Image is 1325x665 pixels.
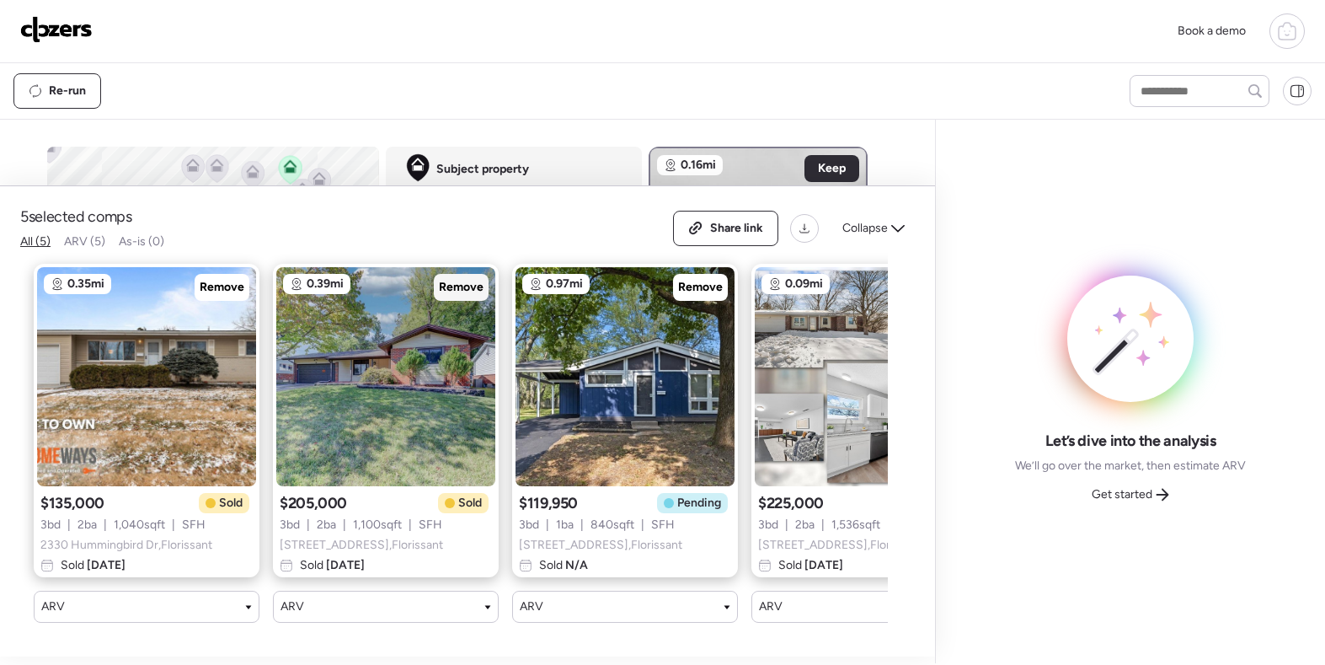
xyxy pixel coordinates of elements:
span: | [821,517,825,534]
span: | [172,517,175,534]
span: | [343,517,346,534]
span: Sold [539,557,588,574]
span: 0.97mi [546,276,583,292]
span: 1,040 sqft [114,517,165,534]
span: | [104,517,107,534]
span: [STREET_ADDRESS] , Florissant [280,537,443,554]
span: ARV (5) [64,234,105,249]
span: SFH [419,517,442,534]
span: | [580,517,584,534]
span: ARV [280,598,304,615]
span: 3 bd [519,517,539,534]
span: | [641,517,644,534]
span: | [307,517,310,534]
span: Remove [439,279,484,296]
span: SFH [651,517,675,534]
span: | [887,517,890,534]
span: [STREET_ADDRESS] , Florissant [758,537,922,554]
span: 2 ba [317,517,336,534]
span: We’ll go over the market, then estimate ARV [1015,458,1246,475]
span: Subject property [436,161,529,178]
span: Book a demo [1178,24,1246,38]
span: | [785,517,788,534]
span: SFH [182,517,206,534]
span: Sold [219,495,243,512]
span: All (5) [20,234,51,249]
span: ARV [520,598,543,615]
span: 5 selected comps [20,206,132,227]
span: Collapse [842,220,888,237]
span: 1,100 sqft [353,517,402,534]
span: Get started [1092,486,1152,503]
span: Remove [678,279,723,296]
span: ARV [41,598,65,615]
span: 840 sqft [590,517,634,534]
span: Sold [300,557,365,574]
span: 3 bd [758,517,778,534]
span: Pending [677,495,721,512]
span: 3 bd [280,517,300,534]
span: 0.35mi [67,276,104,292]
span: | [546,517,549,534]
span: Share link [710,220,763,237]
span: [DATE] [802,558,843,572]
span: Remove [200,279,244,296]
span: 3 bd [40,517,61,534]
span: [DATE] [323,558,365,572]
span: Sold [458,495,482,512]
span: Sold [778,557,843,574]
span: 0.09mi [785,276,823,292]
span: N/A [563,558,588,572]
span: As-is (0) [119,234,164,249]
span: Let’s dive into the analysis [1045,431,1216,451]
span: 2 ba [795,517,815,534]
span: $205,000 [280,493,347,513]
span: 1,536 sqft [831,517,880,534]
span: 1 ba [556,517,574,534]
img: Logo [20,16,93,43]
span: 0.16mi [681,157,716,174]
span: $225,000 [758,493,824,513]
span: 2 ba [77,517,97,534]
span: Re-run [49,83,86,99]
span: | [409,517,412,534]
span: [STREET_ADDRESS] , Florissant [519,537,682,554]
span: 0.39mi [307,276,344,292]
span: $135,000 [40,493,104,513]
span: Sold [61,557,126,574]
span: | [67,517,71,534]
span: 2330 Hummingbird Dr , Florissant [40,537,212,554]
span: [DATE] [84,558,126,572]
span: ARV [759,598,783,615]
span: $119,950 [519,493,578,513]
span: Keep [818,160,846,177]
